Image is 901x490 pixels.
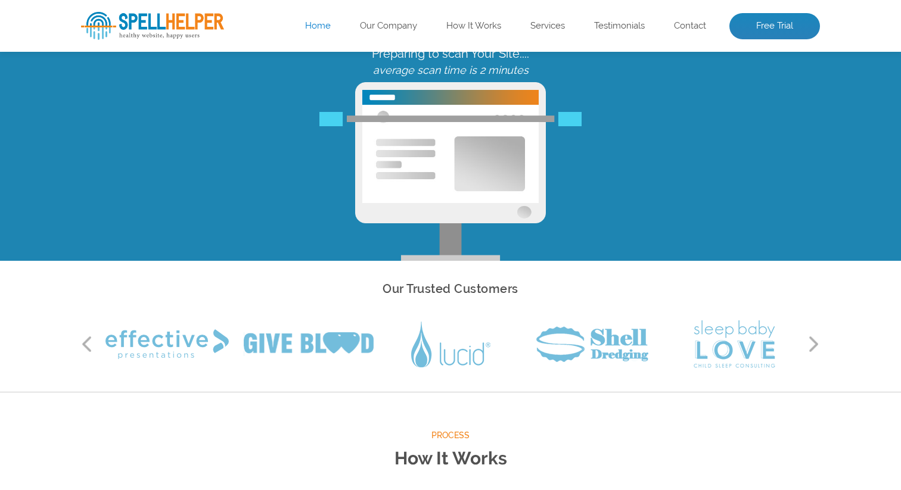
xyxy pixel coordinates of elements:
[411,322,490,367] img: Lucid
[808,335,820,353] button: Next
[360,20,417,32] a: Our Company
[305,20,331,32] a: Home
[81,428,820,443] span: Process
[319,131,582,145] img: Free Webiste Analysis
[594,20,645,32] a: Testimonials
[729,13,820,39] a: Free Trial
[694,320,775,368] img: Sleep Baby Love
[536,326,648,362] img: Shell Dredging
[81,279,820,299] h2: Our Trusted Customers
[81,335,93,353] button: Previous
[355,101,546,280] img: Free Website Analysis
[81,12,224,40] img: SpellHelper
[362,124,539,222] img: Free Website Analysis
[105,329,229,359] img: Effective
[674,20,706,32] a: Contact
[530,20,565,32] a: Services
[446,20,501,32] a: How It Works
[81,65,820,95] div: Preparing to scan Your Site....
[81,443,820,475] h2: How It Works
[244,332,374,356] img: Give Blood
[373,83,529,95] i: average scan time is 2 minutes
